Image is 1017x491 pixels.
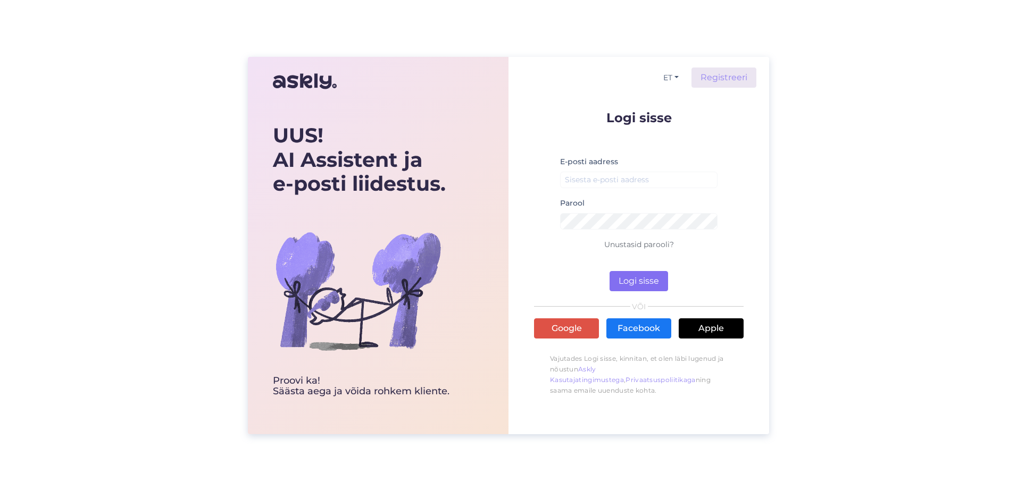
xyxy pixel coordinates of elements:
[610,271,668,291] button: Logi sisse
[560,172,718,188] input: Sisesta e-posti aadress
[273,376,449,397] div: Proovi ka! Säästa aega ja võida rohkem kliente.
[534,348,744,401] p: Vajutades Logi sisse, kinnitan, et olen läbi lugenud ja nõustun , ning saama emaile uuenduste kohta.
[604,240,674,249] a: Unustasid parooli?
[560,156,618,167] label: E-posti aadress
[273,123,449,196] div: UUS! AI Assistent ja e-posti liidestus.
[534,111,744,124] p: Logi sisse
[630,303,648,310] span: VÕI
[659,70,683,86] button: ET
[273,206,443,376] img: bg-askly
[626,376,695,384] a: Privaatsuspoliitikaga
[691,67,756,88] a: Registreeri
[273,69,337,94] img: Askly
[679,318,744,338] a: Apple
[534,318,599,338] a: Google
[606,318,671,338] a: Facebook
[550,365,624,384] a: Askly Kasutajatingimustega
[560,198,585,209] label: Parool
